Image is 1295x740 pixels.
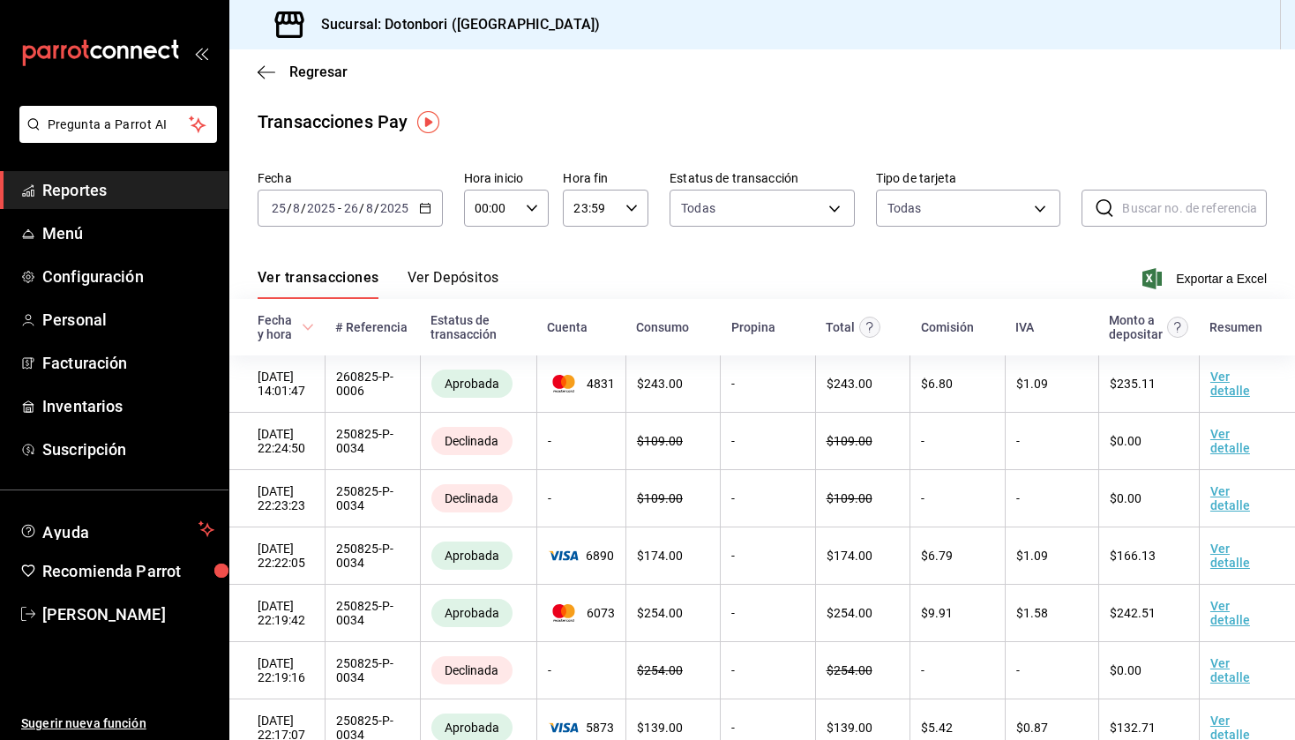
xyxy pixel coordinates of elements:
[42,559,214,583] span: Recomienda Parrot
[229,413,325,470] td: [DATE] 22:24:50
[287,201,292,215] span: /
[721,413,815,470] td: -
[721,470,815,527] td: -
[721,527,815,585] td: -
[637,721,683,735] span: $ 139.00
[827,721,872,735] span: $ 139.00
[42,221,214,245] span: Menú
[258,313,298,341] div: Fecha y hora
[258,172,443,184] label: Fecha
[229,642,325,699] td: [DATE] 22:19:16
[910,470,1005,527] td: -
[1005,470,1098,527] td: -
[325,527,420,585] td: 250825-P-0034
[637,606,683,620] span: $ 254.00
[921,606,953,620] span: $ 9.91
[438,491,505,505] span: Declinada
[325,413,420,470] td: 250825-P-0034
[301,201,306,215] span: /
[42,351,214,375] span: Facturación
[258,269,499,299] div: navigation tabs
[325,585,420,642] td: 250825-P-0034
[379,201,409,215] input: ----
[431,427,513,455] div: Transacciones declinadas por el banco emisor. No se hace ningún cargo al tarjetahabiente ni al co...
[827,491,872,505] span: $ 109.00
[431,599,513,627] div: Transacciones cobradas de manera exitosa.
[721,355,815,413] td: -
[292,201,301,215] input: --
[438,434,505,448] span: Declinada
[536,413,625,470] td: -
[1005,413,1098,470] td: -
[1110,549,1156,563] span: $ 166.13
[306,201,336,215] input: ----
[338,201,341,215] span: -
[548,375,615,392] span: 4831
[921,721,953,735] span: $ 5.42
[827,434,872,448] span: $ 109.00
[343,201,359,215] input: --
[417,111,439,133] img: Tooltip marker
[921,377,953,391] span: $ 6.80
[438,606,506,620] span: Aprobada
[827,377,872,391] span: $ 243.00
[1146,268,1267,289] span: Exportar a Excel
[325,355,420,413] td: 260825-P-0006
[1015,320,1034,334] div: IVA
[1109,313,1163,341] div: Monto a depositar
[921,549,953,563] span: $ 6.79
[42,519,191,540] span: Ayuda
[1210,427,1250,455] a: Ver detalle
[548,549,615,563] span: 6890
[563,172,648,184] label: Hora fin
[1122,191,1267,226] input: Buscar no. de referencia
[258,269,379,299] button: Ver transacciones
[42,437,214,461] span: Suscripción
[637,491,683,505] span: $ 109.00
[1110,377,1156,391] span: $ 235.11
[48,116,190,134] span: Pregunta a Parrot AI
[325,470,420,527] td: 250825-P-0034
[289,64,348,80] span: Regresar
[721,585,815,642] td: -
[1210,656,1250,684] a: Ver detalle
[335,320,408,334] div: # Referencia
[229,470,325,527] td: [DATE] 22:23:23
[359,201,364,215] span: /
[637,434,683,448] span: $ 109.00
[910,413,1005,470] td: -
[1210,599,1250,627] a: Ver detalle
[637,549,683,563] span: $ 174.00
[1210,370,1250,398] a: Ver detalle
[42,308,214,332] span: Personal
[21,714,214,733] span: Sugerir nueva función
[1167,317,1188,338] svg: Este es el monto resultante del total pagado menos comisión e IVA. Esta será la parte que se depo...
[42,178,214,202] span: Reportes
[229,585,325,642] td: [DATE] 22:19:42
[258,108,408,135] div: Transacciones Pay
[547,320,588,334] div: Cuenta
[325,642,420,699] td: 250825-P-0034
[1098,413,1199,470] td: $0.00
[681,199,715,217] span: Todas
[1098,642,1199,699] td: $0.00
[229,527,325,585] td: [DATE] 22:22:05
[438,549,506,563] span: Aprobada
[1005,642,1098,699] td: -
[827,549,872,563] span: $ 174.00
[431,370,513,398] div: Transacciones cobradas de manera exitosa.
[307,14,600,35] h3: Sucursal: Dotonbori ([GEOGRAPHIC_DATA])
[42,602,214,626] span: [PERSON_NAME]
[536,642,625,699] td: -
[430,313,526,341] div: Estatus de transacción
[1016,606,1048,620] span: $ 1.58
[464,172,550,184] label: Hora inicio
[19,106,217,143] button: Pregunta a Parrot AI
[1210,484,1250,512] a: Ver detalle
[826,320,855,334] div: Total
[536,470,625,527] td: -
[876,172,1061,184] label: Tipo de tarjeta
[548,721,615,735] span: 5873
[271,201,287,215] input: --
[921,320,974,334] div: Comisión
